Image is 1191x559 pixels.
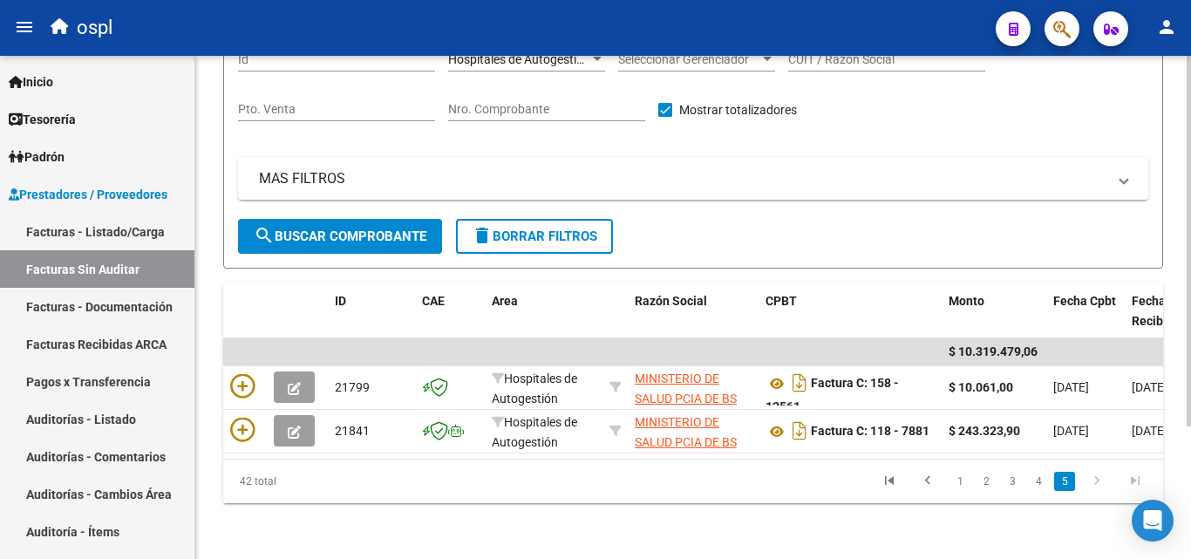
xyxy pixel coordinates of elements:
[415,283,485,359] datatable-header-cell: CAE
[911,472,944,491] a: go to previous page
[223,460,408,503] div: 42 total
[422,294,445,308] span: CAE
[9,147,65,167] span: Padrón
[492,415,577,449] span: Hospitales de Autogestión
[254,228,426,244] span: Buscar Comprobante
[788,369,811,397] i: Descargar documento
[873,472,906,491] a: go to first page
[335,380,370,394] span: 21799
[949,344,1038,358] span: $ 10.319.479,06
[949,472,970,491] a: 1
[811,425,929,439] strong: Factura C: 118 - 7881
[1054,472,1075,491] a: 5
[999,467,1025,496] li: page 3
[1028,472,1049,491] a: 4
[973,467,999,496] li: page 2
[635,294,707,308] span: Razón Social
[335,294,346,308] span: ID
[1119,472,1152,491] a: go to last page
[448,52,590,66] span: Hospitales de Autogestión
[947,467,973,496] li: page 1
[259,169,1106,188] mat-panel-title: MAS FILTROS
[1053,380,1089,394] span: [DATE]
[335,424,370,438] span: 21841
[1156,17,1177,37] mat-icon: person
[628,283,759,359] datatable-header-cell: Razón Social
[942,283,1046,359] datatable-header-cell: Monto
[679,99,797,120] span: Mostrar totalizadores
[77,9,112,47] span: ospl
[14,17,35,37] mat-icon: menu
[1046,283,1125,359] datatable-header-cell: Fecha Cpbt
[1132,380,1167,394] span: [DATE]
[1002,472,1023,491] a: 3
[788,417,811,445] i: Descargar documento
[9,185,167,204] span: Prestadores / Proveedores
[766,294,797,308] span: CPBT
[9,110,76,129] span: Tesorería
[1025,467,1051,496] li: page 4
[472,225,493,246] mat-icon: delete
[635,372,737,426] span: MINISTERIO DE SALUD PCIA DE BS AS O. P.
[472,228,597,244] span: Borrar Filtros
[635,412,752,449] div: 30626983398
[976,472,997,491] a: 2
[328,283,415,359] datatable-header-cell: ID
[949,294,984,308] span: Monto
[1051,467,1078,496] li: page 5
[254,225,275,246] mat-icon: search
[1132,500,1174,542] div: Open Intercom Messenger
[1053,294,1116,308] span: Fecha Cpbt
[635,369,752,406] div: 30626983398
[492,372,577,406] span: Hospitales de Autogestión
[492,294,518,308] span: Area
[618,52,759,67] span: Seleccionar Gerenciador
[759,283,942,359] datatable-header-cell: CPBT
[9,72,53,92] span: Inicio
[238,219,442,254] button: Buscar Comprobante
[1132,424,1167,438] span: [DATE]
[949,424,1020,438] strong: $ 243.323,90
[485,283,602,359] datatable-header-cell: Area
[635,415,737,469] span: MINISTERIO DE SALUD PCIA DE BS AS O. P.
[238,158,1148,200] mat-expansion-panel-header: MAS FILTROS
[1053,424,1089,438] span: [DATE]
[1132,294,1181,328] span: Fecha Recibido
[949,380,1013,394] strong: $ 10.061,00
[766,377,899,414] strong: Factura C: 158 - 12561
[1080,472,1113,491] a: go to next page
[456,219,613,254] button: Borrar Filtros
